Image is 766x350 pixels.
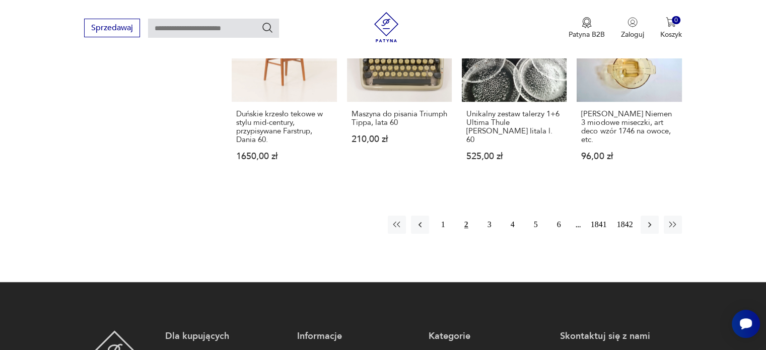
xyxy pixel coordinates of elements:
[614,216,636,234] button: 1842
[466,110,562,144] h3: Unikalny zestaw talerzy 1+6 Ultima Thule [PERSON_NAME] Iitala l. 60
[582,17,592,28] img: Ikona medalu
[429,330,550,342] p: Kategorie
[621,30,644,39] p: Zaloguj
[527,216,545,234] button: 5
[504,216,522,234] button: 4
[236,152,332,161] p: 1650,00 zł
[588,216,609,234] button: 1841
[352,110,447,127] h3: Maszyna do pisania Triumph Tippa, lata 60
[84,19,140,37] button: Sprzedawaj
[434,216,452,234] button: 1
[84,25,140,32] a: Sprzedawaj
[261,22,273,34] button: Szukaj
[666,17,676,27] img: Ikona koszyka
[457,216,475,234] button: 2
[628,17,638,27] img: Ikonka użytkownika
[236,110,332,144] h3: Duńskie krzesło tekowe w stylu mid-century, przypisywane Farstrup, Dania 60.
[672,16,680,25] div: 0
[621,17,644,39] button: Zaloguj
[480,216,499,234] button: 3
[352,135,447,144] p: 210,00 zł
[660,30,682,39] p: Koszyk
[550,216,568,234] button: 6
[560,330,681,342] p: Skontaktuj się z nami
[371,12,401,42] img: Patyna - sklep z meblami i dekoracjami vintage
[466,152,562,161] p: 525,00 zł
[165,330,287,342] p: Dla kupujących
[297,330,419,342] p: Informacje
[581,152,677,161] p: 96,00 zł
[581,110,677,144] h3: [PERSON_NAME] Niemen 3 miodowe miseczki, art deco wzór 1746 na owoce, etc.
[569,30,605,39] p: Patyna B2B
[660,17,682,39] button: 0Koszyk
[569,17,605,39] button: Patyna B2B
[732,310,760,338] iframe: Smartsupp widget button
[569,17,605,39] a: Ikona medaluPatyna B2B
